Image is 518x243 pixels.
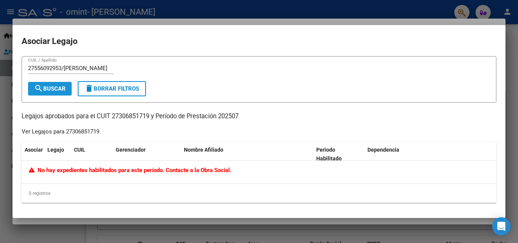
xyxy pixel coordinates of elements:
[22,184,496,203] div: 0 registros
[34,85,66,92] span: Buscar
[47,147,64,153] span: Legajo
[184,147,223,153] span: Nombre Afiliado
[364,142,497,167] datatable-header-cell: Dependencia
[181,142,313,167] datatable-header-cell: Nombre Afiliado
[316,147,342,161] span: Periodo Habilitado
[313,142,364,167] datatable-header-cell: Periodo Habilitado
[78,81,146,96] button: Borrar Filtros
[71,142,113,167] datatable-header-cell: CUIL
[116,147,146,153] span: Gerenciador
[113,142,181,167] datatable-header-cell: Gerenciador
[28,82,72,96] button: Buscar
[34,84,43,93] mat-icon: search
[29,167,231,174] span: No hay expedientes habilitados para este período. Contacte a la Obra Social.
[85,84,94,93] mat-icon: delete
[74,147,85,153] span: CUIL
[25,147,43,153] span: Asociar
[85,85,139,92] span: Borrar Filtros
[22,112,496,121] p: Legajos aprobados para el CUIT 27306851719 y Período de Prestación 202507
[22,127,99,136] div: Ver Legajos para 27306851719
[492,217,510,235] div: Open Intercom Messenger
[367,147,399,153] span: Dependencia
[22,34,496,49] h2: Asociar Legajo
[22,142,44,167] datatable-header-cell: Asociar
[44,142,71,167] datatable-header-cell: Legajo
